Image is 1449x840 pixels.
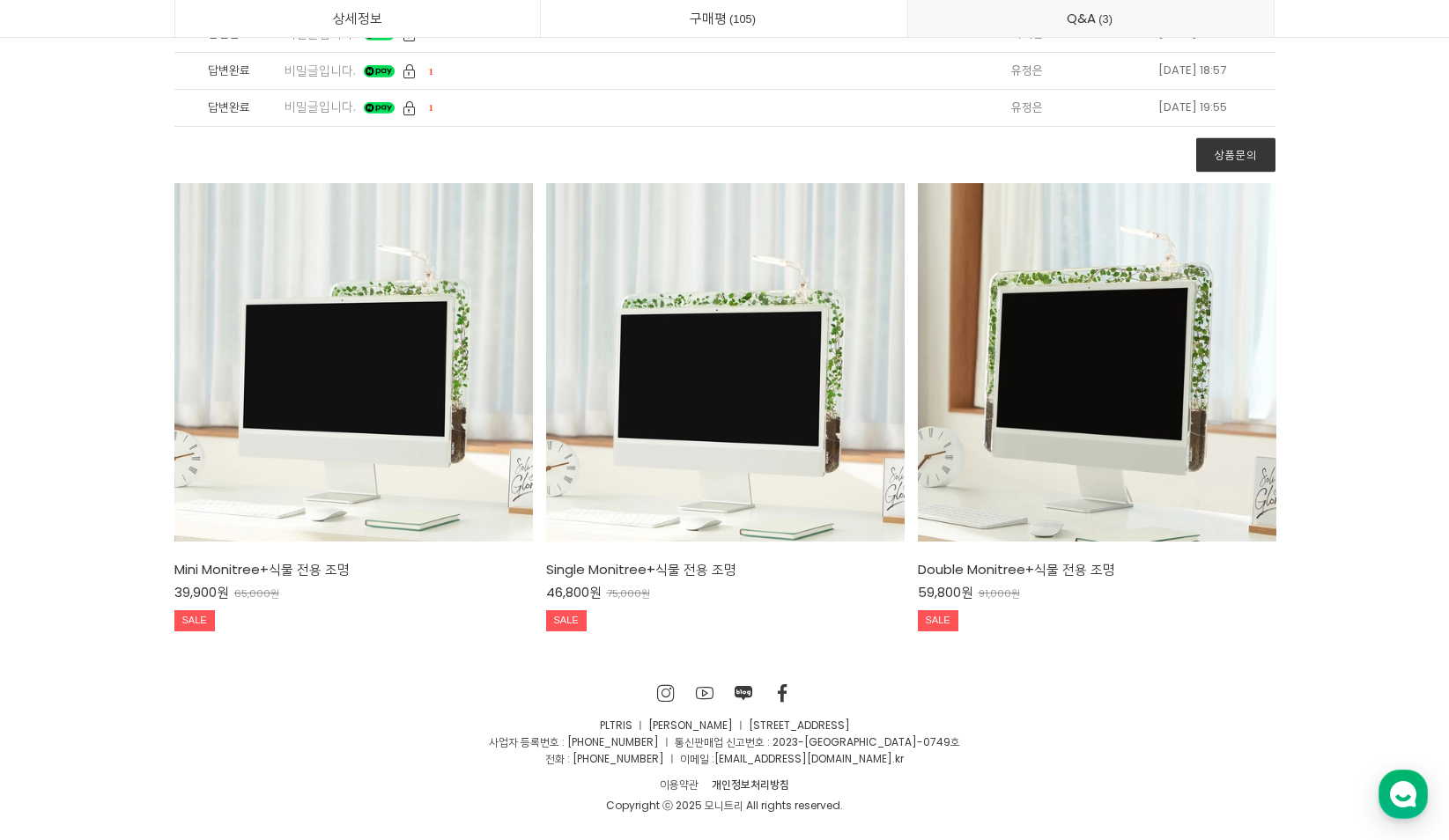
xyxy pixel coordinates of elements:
[607,587,650,600] p: 75,000원
[979,587,1020,600] p: 91,000원
[546,610,587,631] div: SALE
[174,733,1275,750] p: 사업자 등록번호 : [PHONE_NUMBER] ㅣ 통신판매업 신고번호 : 2023-[GEOGRAPHIC_DATA]-0749호
[727,10,758,28] span: 105
[714,751,892,766] a: [EMAIL_ADDRESS][DOMAIN_NAME]
[654,774,706,794] a: 이용약관
[918,610,958,631] div: SALE
[90,62,322,97] div: 혹시... 1개만 조명있는걸로 해도 될까요???
[364,65,395,77] img: npay-icon-35@2x.png
[429,66,434,77] span: 1
[234,587,279,600] p: 65,000원
[1196,137,1275,172] a: 상품문의
[51,509,171,527] div: [PHONE_NUMBER]
[285,63,813,80] a: 비밀글입니다. 1
[918,560,1276,578] h2: Double Monitree+식물 전용 조명
[1096,10,1115,28] span: 3
[174,560,533,578] h2: Mini Monitree+식물 전용 조명
[51,472,286,490] div: 네 맞습니다. [PERSON_NAME] 입니다!
[136,382,322,400] div: 이쪽으로 연락드리면 될까요???
[429,102,434,113] span: 1
[174,62,285,80] div: 답변완료
[51,204,224,222] div: 일정이 언제쯤 잡혀있을까요?
[174,99,285,117] div: 답변완료
[285,62,356,79] span: 비밀글입니다.
[285,25,356,42] span: 비밀글입니다.
[51,132,298,185] div: [DEMOGRAPHIC_DATA] 그럼 조명 없는거 19개 + 있는거 1개 해드리면 될까요? 2만원 추가 됩니다!
[174,610,215,631] div: SALE
[546,584,602,601] p: 46,800원
[364,102,395,114] img: npay-icon-35@2x.png
[174,717,1275,733] p: PLTRIS ㅣ [PERSON_NAME] ㅣ [STREET_ADDRESS]
[174,750,1275,767] p: 전화 : [PHONE_NUMBER] ㅣ 이메일 : .kr
[706,774,796,794] a: 개인정보처리방침
[174,560,533,638] a: Mini Monitree+식물 전용 조명 39,900원 65,000원 SALE
[174,797,1275,814] div: Copyright ⓒ 2025 모니트리 All rights reserved.
[174,584,229,601] p: 39,900원
[1158,62,1226,80] div: [DATE] 18:57
[285,98,356,115] span: 비밀글입니다.
[96,10,152,29] div: 모니트리
[918,584,973,601] p: 59,800원
[918,560,1276,638] a: Double Monitree+식물 전용 조명 59,800원 91,000원 SALE
[51,257,298,310] div: 채팅에 이메일 정보가 없어서(무료 버전 써서 안보입니다 ㅎㅎ..) 이메일로 남겨주시면 감사하겠습니다!
[429,29,434,40] span: 1
[96,29,243,43] div: 몇 분 내 답변 받으실 수 있어요
[94,346,322,362] a: [EMAIL_ADDRESS][DOMAIN_NAME]
[546,560,905,578] h2: Single Monitree+식물 전용 조명
[1158,99,1227,117] div: [DATE] 19:55
[945,53,1111,90] li: 유정은
[945,90,1111,127] li: 유정은
[145,419,322,437] div: 선생님 성함이 어떻게 되세요?
[546,560,905,638] a: Single Monitree+식물 전용 조명 46,800원 75,000원 SALE
[285,99,813,116] a: 비밀글입니다. 1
